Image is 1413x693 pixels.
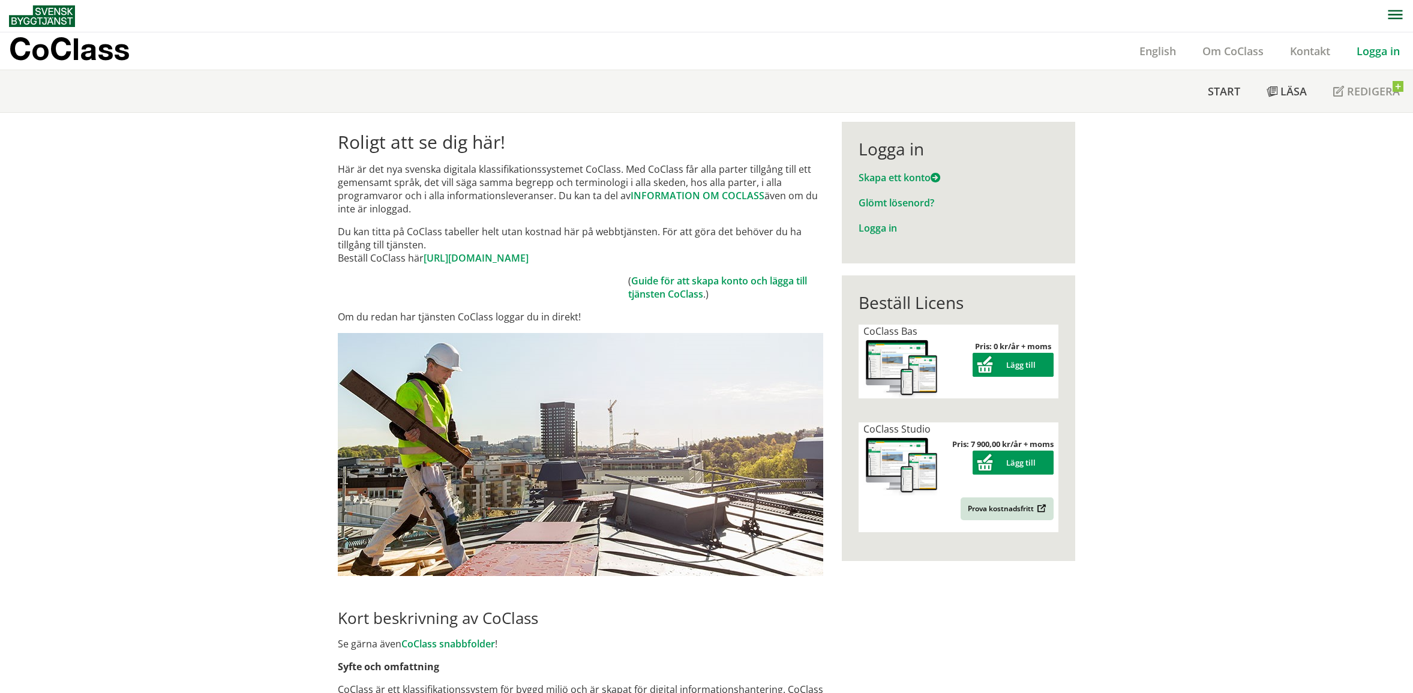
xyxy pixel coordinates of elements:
a: INFORMATION OM COCLASS [631,189,764,202]
a: CoClass [9,32,155,70]
h1: Roligt att se dig här! [338,131,823,153]
span: CoClass Bas [863,325,917,338]
strong: Pris: 7 900,00 kr/år + moms [952,439,1054,449]
strong: Pris: 0 kr/år + moms [975,341,1051,352]
a: Logga in [1343,44,1413,58]
img: Svensk Byggtjänst [9,5,75,27]
strong: Syfte och omfattning [338,660,439,673]
a: Kontakt [1277,44,1343,58]
a: Lägg till [973,359,1054,370]
a: English [1126,44,1189,58]
a: Glömt lösenord? [859,196,934,209]
a: Start [1195,70,1253,112]
a: [URL][DOMAIN_NAME] [424,251,529,265]
span: Start [1208,84,1240,98]
div: Logga in [859,139,1058,159]
img: Outbound.png [1035,504,1046,513]
a: CoClass snabbfolder [401,637,495,650]
p: Se gärna även ! [338,637,823,650]
div: Beställ Licens [859,292,1058,313]
h2: Kort beskrivning av CoClass [338,608,823,628]
button: Lägg till [973,353,1054,377]
p: Du kan titta på CoClass tabeller helt utan kostnad här på webbtjänsten. För att göra det behöver ... [338,225,823,265]
a: Lägg till [973,457,1054,468]
button: Lägg till [973,451,1054,475]
a: Logga in [859,221,897,235]
a: Prova kostnadsfritt [961,497,1054,520]
img: login.jpg [338,333,823,576]
p: Här är det nya svenska digitala klassifikationssystemet CoClass. Med CoClass får alla parter till... [338,163,823,215]
img: coclass-license.jpg [863,436,940,496]
a: Om CoClass [1189,44,1277,58]
a: Skapa ett konto [859,171,940,184]
a: Läsa [1253,70,1320,112]
a: Guide för att skapa konto och lägga till tjänsten CoClass [628,274,807,301]
p: CoClass [9,42,130,56]
span: CoClass Studio [863,422,931,436]
td: ( .) [628,274,823,301]
img: coclass-license.jpg [863,338,940,398]
p: Om du redan har tjänsten CoClass loggar du in direkt! [338,310,823,323]
span: Läsa [1280,84,1307,98]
